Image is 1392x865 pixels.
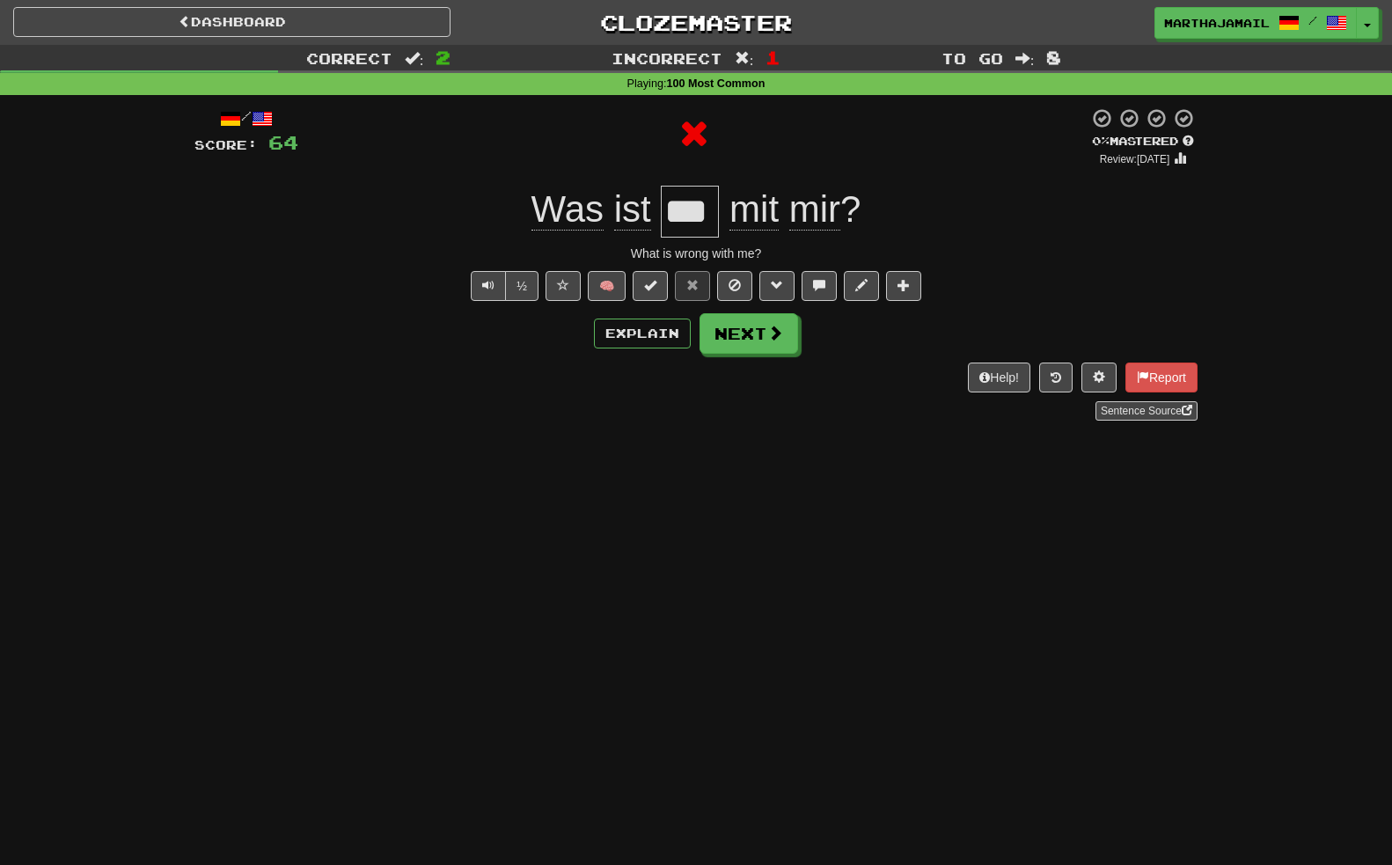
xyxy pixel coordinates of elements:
[13,7,451,37] a: Dashboard
[505,271,538,301] button: ½
[633,271,668,301] button: Set this sentence to 100% Mastered (alt+m)
[789,188,840,231] span: mir
[594,319,691,348] button: Explain
[1046,47,1061,68] span: 8
[1015,51,1035,66] span: :
[844,271,879,301] button: Edit sentence (alt+d)
[467,271,538,301] div: Text-to-speech controls
[268,131,298,153] span: 64
[1154,7,1357,39] a: marthajamail /
[717,271,752,301] button: Ignore sentence (alt+i)
[1100,153,1170,165] small: Review: [DATE]
[436,47,451,68] span: 2
[700,313,798,354] button: Next
[614,188,651,231] span: ist
[194,107,298,129] div: /
[1088,134,1198,150] div: Mastered
[968,363,1030,392] button: Help!
[729,188,779,231] span: mit
[1039,363,1073,392] button: Round history (alt+y)
[546,271,581,301] button: Favorite sentence (alt+f)
[194,137,258,152] span: Score:
[886,271,921,301] button: Add to collection (alt+a)
[802,271,837,301] button: Discuss sentence (alt+u)
[941,49,1003,67] span: To go
[1092,134,1110,148] span: 0 %
[306,49,392,67] span: Correct
[612,49,722,67] span: Incorrect
[766,47,780,68] span: 1
[531,188,604,231] span: Was
[1308,14,1317,26] span: /
[471,271,506,301] button: Play sentence audio (ctl+space)
[735,51,754,66] span: :
[405,51,424,66] span: :
[666,77,765,90] strong: 100 Most Common
[477,7,914,38] a: Clozemaster
[1125,363,1198,392] button: Report
[759,271,795,301] button: Grammar (alt+g)
[194,245,1198,262] div: What is wrong with me?
[588,271,626,301] button: 🧠
[1095,401,1198,421] a: Sentence Source
[675,271,710,301] button: Reset to 0% Mastered (alt+r)
[719,188,861,231] span: ?
[1164,15,1270,31] span: marthajamail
